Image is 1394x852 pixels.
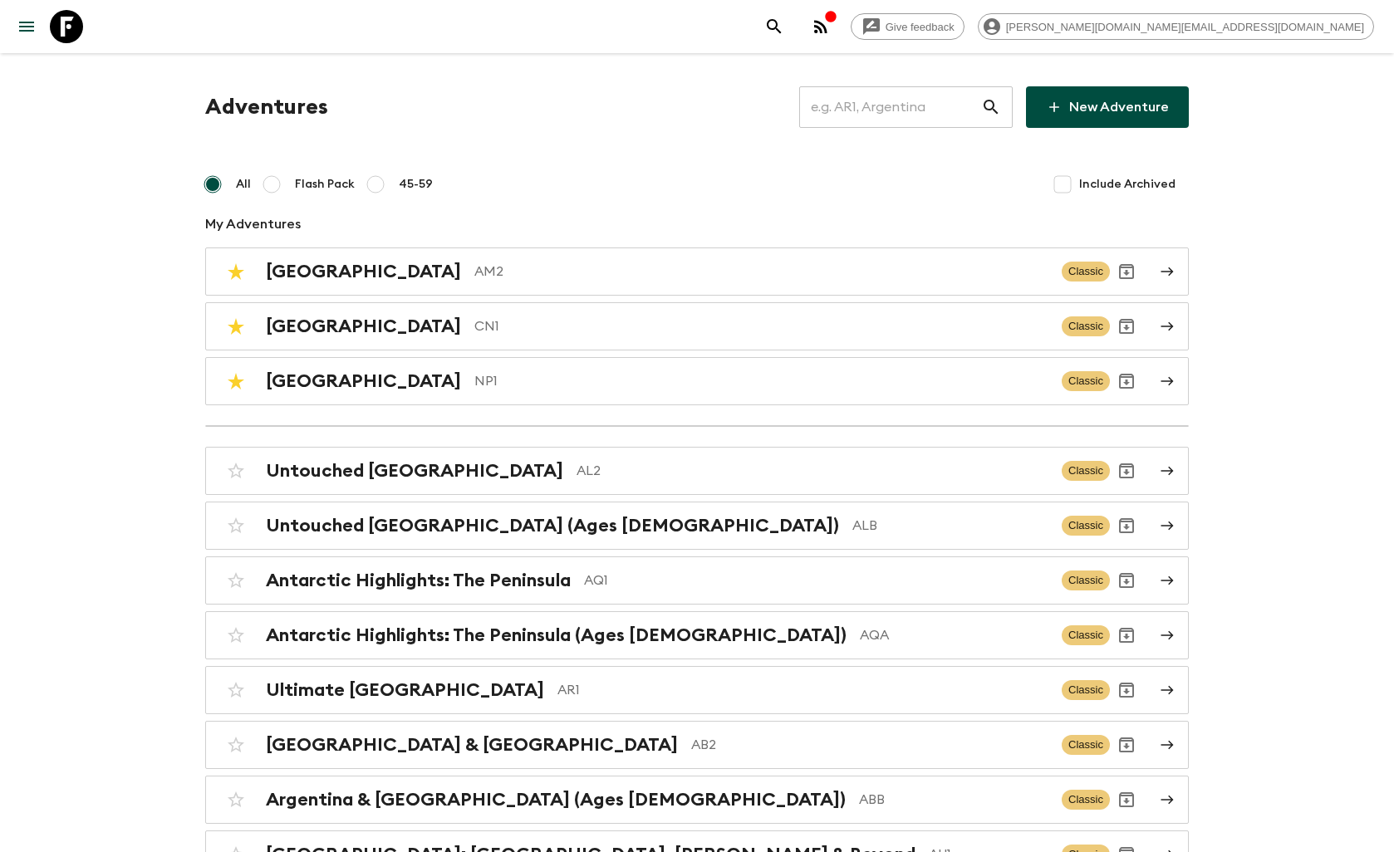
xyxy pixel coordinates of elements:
p: ABB [859,790,1048,810]
span: Classic [1062,790,1110,810]
p: AR1 [557,680,1048,700]
h2: [GEOGRAPHIC_DATA] [266,370,461,392]
span: 45-59 [399,176,433,193]
span: Classic [1062,461,1110,481]
a: Ultimate [GEOGRAPHIC_DATA]AR1ClassicArchive [205,666,1189,714]
a: Antarctic Highlights: The Peninsula (Ages [DEMOGRAPHIC_DATA])AQAClassicArchive [205,611,1189,659]
h2: Ultimate [GEOGRAPHIC_DATA] [266,679,544,701]
button: Archive [1110,673,1143,707]
h2: [GEOGRAPHIC_DATA] [266,316,461,337]
a: [GEOGRAPHIC_DATA] & [GEOGRAPHIC_DATA]AB2ClassicArchive [205,721,1189,769]
button: Archive [1110,564,1143,597]
p: AQA [860,625,1048,645]
span: Classic [1062,625,1110,645]
span: Classic [1062,735,1110,755]
span: Include Archived [1079,176,1176,193]
button: Archive [1110,365,1143,398]
h2: [GEOGRAPHIC_DATA] & [GEOGRAPHIC_DATA] [266,734,678,756]
a: [GEOGRAPHIC_DATA]CN1ClassicArchive [205,302,1189,350]
button: menu [10,10,43,43]
h2: Untouched [GEOGRAPHIC_DATA] (Ages [DEMOGRAPHIC_DATA]) [266,515,839,536]
button: Archive [1110,509,1143,542]
span: [PERSON_NAME][DOMAIN_NAME][EMAIL_ADDRESS][DOMAIN_NAME] [997,21,1373,33]
p: ALB [852,516,1048,536]
span: Classic [1062,262,1110,282]
button: Archive [1110,728,1143,761]
span: Classic [1062,516,1110,536]
span: Classic [1062,570,1110,590]
span: All [236,176,251,193]
h2: Antarctic Highlights: The Peninsula (Ages [DEMOGRAPHIC_DATA]) [266,624,847,646]
button: search adventures [758,10,791,43]
button: Archive [1110,255,1143,288]
a: Untouched [GEOGRAPHIC_DATA]AL2ClassicArchive [205,447,1189,495]
span: Classic [1062,680,1110,700]
h2: [GEOGRAPHIC_DATA] [266,261,461,282]
button: Archive [1110,619,1143,652]
h1: Adventures [205,91,328,124]
h2: Antarctic Highlights: The Peninsula [266,570,571,591]
a: New Adventure [1026,86,1189,128]
a: [GEOGRAPHIC_DATA]AM2ClassicArchive [205,247,1189,296]
span: Give feedback [876,21,964,33]
button: Archive [1110,310,1143,343]
button: Archive [1110,783,1143,816]
input: e.g. AR1, Argentina [799,84,981,130]
h2: Argentina & [GEOGRAPHIC_DATA] (Ages [DEMOGRAPHIC_DATA]) [266,789,846,810]
span: Classic [1062,371,1110,391]
p: CN1 [474,316,1048,336]
p: AQ1 [584,570,1048,590]
p: AB2 [691,735,1048,755]
p: AM2 [474,262,1048,282]
a: [GEOGRAPHIC_DATA]NP1ClassicArchive [205,357,1189,405]
h2: Untouched [GEOGRAPHIC_DATA] [266,460,563,482]
button: Archive [1110,454,1143,487]
a: Antarctic Highlights: The PeninsulaAQ1ClassicArchive [205,556,1189,605]
p: AL2 [577,461,1048,481]
a: Give feedback [851,13,965,40]
p: My Adventures [205,214,1189,234]
a: Argentina & [GEOGRAPHIC_DATA] (Ages [DEMOGRAPHIC_DATA])ABBClassicArchive [205,776,1189,824]
p: NP1 [474,371,1048,391]
div: [PERSON_NAME][DOMAIN_NAME][EMAIL_ADDRESS][DOMAIN_NAME] [978,13,1374,40]
span: Flash Pack [295,176,355,193]
a: Untouched [GEOGRAPHIC_DATA] (Ages [DEMOGRAPHIC_DATA])ALBClassicArchive [205,502,1189,550]
span: Classic [1062,316,1110,336]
